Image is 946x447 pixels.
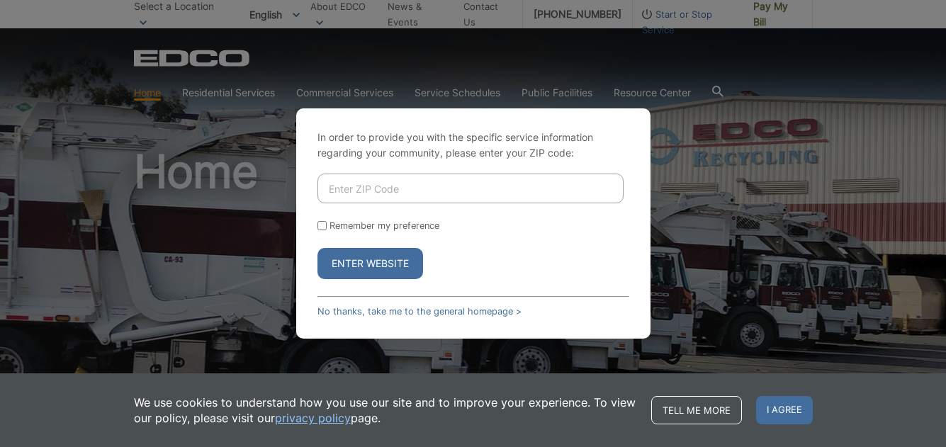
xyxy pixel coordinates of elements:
[651,396,742,424] a: Tell me more
[317,174,624,203] input: Enter ZIP Code
[317,306,522,317] a: No thanks, take me to the general homepage >
[756,396,813,424] span: I agree
[330,220,439,231] label: Remember my preference
[275,410,351,426] a: privacy policy
[317,130,629,161] p: In order to provide you with the specific service information regarding your community, please en...
[134,395,637,426] p: We use cookies to understand how you use our site and to improve your experience. To view our pol...
[317,248,423,279] button: Enter Website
